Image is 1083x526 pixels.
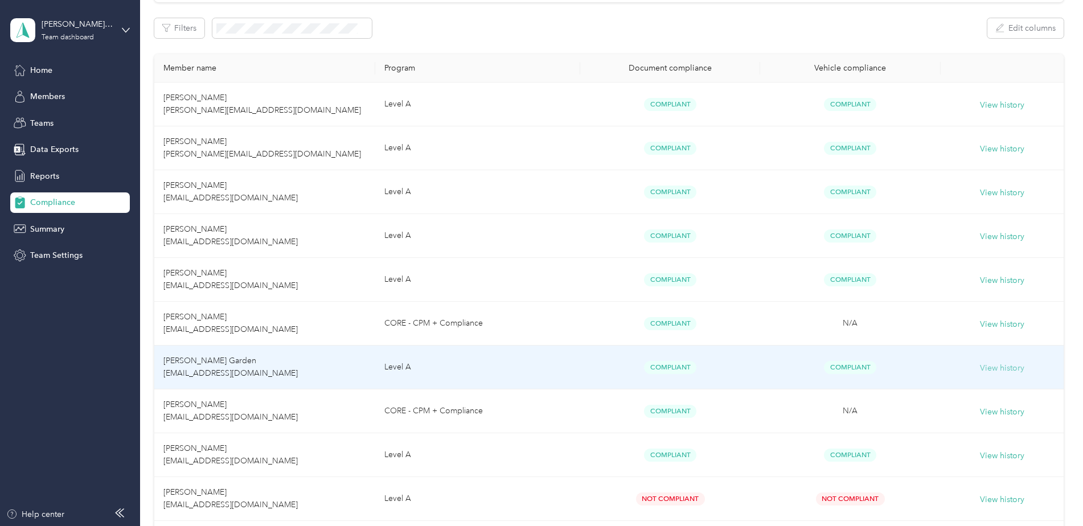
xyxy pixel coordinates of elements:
[163,400,298,422] span: [PERSON_NAME] [EMAIL_ADDRESS][DOMAIN_NAME]
[980,406,1024,418] button: View history
[163,224,298,246] span: [PERSON_NAME] [EMAIL_ADDRESS][DOMAIN_NAME]
[980,143,1024,155] button: View history
[154,18,204,38] button: Filters
[980,362,1024,375] button: View history
[154,54,375,83] th: Member name
[980,274,1024,287] button: View history
[30,64,52,76] span: Home
[42,34,94,41] div: Team dashboard
[30,249,83,261] span: Team Settings
[375,126,580,170] td: Level A
[980,450,1024,462] button: View history
[30,170,59,182] span: Reports
[980,187,1024,199] button: View history
[30,196,75,208] span: Compliance
[644,186,696,199] span: Compliant
[824,273,876,286] span: Compliant
[6,508,64,520] button: Help center
[816,492,885,506] span: Not Compliant
[824,98,876,111] span: Compliant
[644,142,696,155] span: Compliant
[644,98,696,111] span: Compliant
[644,317,696,330] span: Compliant
[163,487,298,509] span: [PERSON_NAME] [EMAIL_ADDRESS][DOMAIN_NAME]
[636,492,705,506] span: Not Compliant
[644,449,696,462] span: Compliant
[589,63,751,73] div: Document compliance
[843,318,858,328] span: N/A
[30,117,54,129] span: Teams
[375,433,580,477] td: Level A
[980,318,1024,331] button: View history
[987,18,1064,38] button: Edit columns
[644,405,696,418] span: Compliant
[163,180,298,203] span: [PERSON_NAME] [EMAIL_ADDRESS][DOMAIN_NAME]
[824,361,876,374] span: Compliant
[769,63,931,73] div: Vehicle compliance
[980,99,1024,112] button: View history
[163,312,298,334] span: [PERSON_NAME] [EMAIL_ADDRESS][DOMAIN_NAME]
[163,268,298,290] span: [PERSON_NAME] [EMAIL_ADDRESS][DOMAIN_NAME]
[980,231,1024,243] button: View history
[375,477,580,521] td: Level A
[30,223,64,235] span: Summary
[375,214,580,258] td: Level A
[163,443,298,466] span: [PERSON_NAME] [EMAIL_ADDRESS][DOMAIN_NAME]
[42,18,113,30] div: [PERSON_NAME] team
[644,273,696,286] span: Compliant
[30,91,65,102] span: Members
[843,406,858,416] span: N/A
[375,170,580,214] td: Level A
[375,346,580,389] td: Level A
[644,229,696,243] span: Compliant
[163,137,361,159] span: [PERSON_NAME] [PERSON_NAME][EMAIL_ADDRESS][DOMAIN_NAME]
[644,361,696,374] span: Compliant
[824,449,876,462] span: Compliant
[30,143,79,155] span: Data Exports
[375,258,580,302] td: Level A
[375,54,580,83] th: Program
[163,93,361,115] span: [PERSON_NAME] [PERSON_NAME][EMAIL_ADDRESS][DOMAIN_NAME]
[1019,462,1083,526] iframe: Everlance-gr Chat Button Frame
[824,229,876,243] span: Compliant
[824,186,876,199] span: Compliant
[375,302,580,346] td: CORE - CPM + Compliance
[375,83,580,126] td: Level A
[980,494,1024,506] button: View history
[375,389,580,433] td: CORE - CPM + Compliance
[163,356,298,378] span: [PERSON_NAME] Garden [EMAIL_ADDRESS][DOMAIN_NAME]
[824,142,876,155] span: Compliant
